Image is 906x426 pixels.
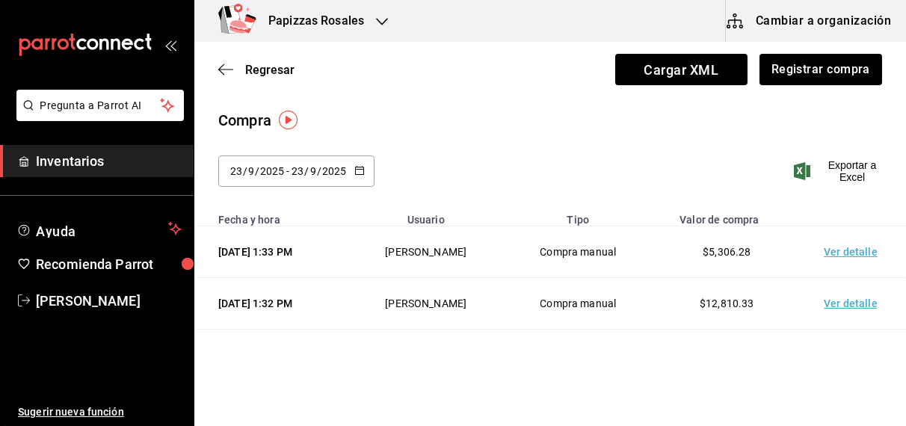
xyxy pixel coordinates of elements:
span: / [317,165,321,177]
button: open_drawer_menu [164,39,176,51]
span: / [255,165,259,177]
button: Exportar a Excel [797,159,882,183]
span: / [243,165,247,177]
td: Compra manual [504,226,653,278]
span: Cargar XML [615,54,748,85]
th: Fecha y hora [194,205,348,226]
span: Regresar [245,63,295,77]
span: Pregunta a Parrot AI [40,98,161,114]
th: Usuario [348,205,504,226]
th: Tipo [504,205,653,226]
div: [DATE] 1:33 PM [218,244,330,259]
div: [DATE] 1:32 PM [218,296,330,311]
button: Pregunta a Parrot AI [16,90,184,121]
img: Tooltip marker [279,111,298,129]
a: Pregunta a Parrot AI [10,108,184,124]
td: [PERSON_NAME] [348,330,504,381]
span: Recomienda Parrot [36,254,182,274]
input: Day [229,165,243,177]
input: Day [291,165,304,177]
div: Compra [218,109,271,132]
span: $5,306.28 [703,246,751,258]
th: Valor de compra [653,205,801,226]
td: Ver detalle [801,330,906,381]
span: - [286,165,289,177]
span: Sugerir nueva función [18,404,182,420]
td: Ver detalle [801,226,906,278]
input: Month [309,165,317,177]
input: Month [247,165,255,177]
button: Regresar [218,63,295,77]
td: Compra manual [504,330,653,381]
button: Registrar compra [759,54,882,85]
td: Ver detalle [801,278,906,330]
td: Compra manual [504,278,653,330]
td: [PERSON_NAME] [348,226,504,278]
td: [PERSON_NAME] [348,278,504,330]
span: / [304,165,309,177]
span: Ayuda [36,220,162,238]
span: [PERSON_NAME] [36,291,182,311]
span: Inventarios [36,151,182,171]
h3: Papizzas Rosales [256,12,364,30]
input: Year [259,165,285,177]
span: $12,810.33 [700,297,754,309]
input: Year [321,165,347,177]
